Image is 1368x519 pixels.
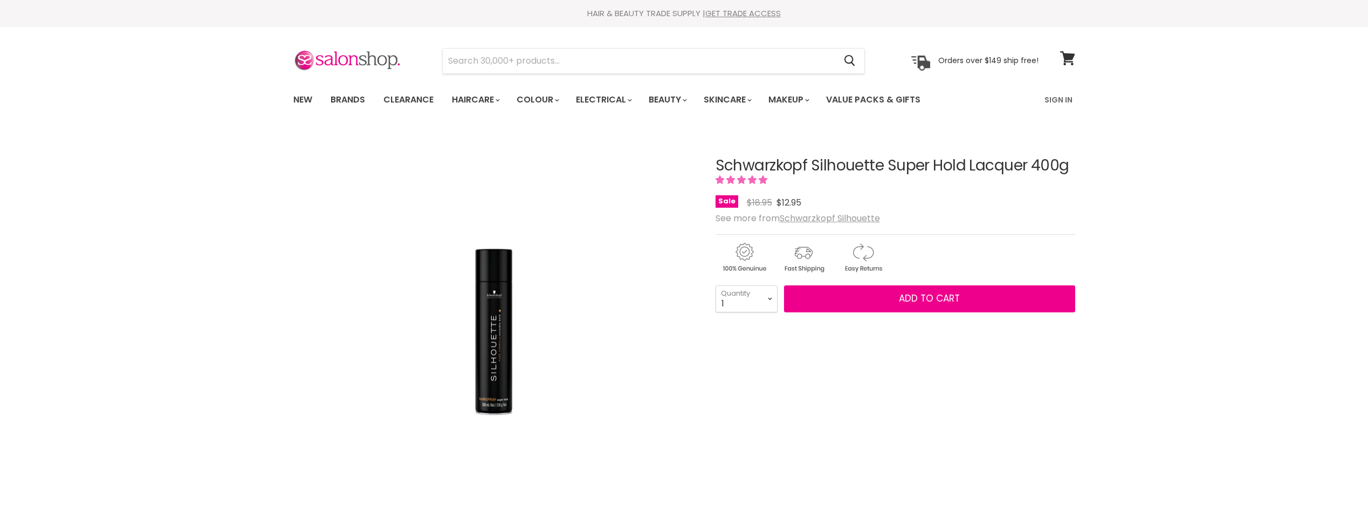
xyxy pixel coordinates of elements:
span: $12.95 [776,196,801,209]
span: $18.95 [747,196,772,209]
a: Haircare [444,88,506,111]
img: shipping.gif [775,241,832,274]
a: Value Packs & Gifts [818,88,929,111]
a: Colour [508,88,566,111]
a: New [285,88,320,111]
h1: Schwarzkopf Silhouette Super Hold Lacquer 400g [716,158,1075,174]
span: Add to cart [899,292,960,305]
span: See more from [716,212,880,224]
a: Clearance [375,88,442,111]
p: Orders over $149 ship free! [938,56,1039,65]
span: Sale [716,195,738,208]
a: Beauty [641,88,693,111]
nav: Main [280,84,1089,115]
a: Makeup [760,88,816,111]
input: Search [443,49,836,73]
button: Search [836,49,864,73]
a: Schwarzkopf Silhouette [780,212,880,224]
img: returns.gif [834,241,891,274]
a: Sign In [1038,88,1079,111]
img: Schwarzkopf Silhouette Super Hold Lacquer 500g [400,189,589,474]
img: genuine.gif [716,241,773,274]
div: HAIR & BEAUTY TRADE SUPPLY | [280,8,1089,19]
span: 5.00 stars [716,174,769,186]
ul: Main menu [285,84,984,115]
a: Skincare [696,88,758,111]
a: GET TRADE ACCESS [705,8,781,19]
select: Quantity [716,285,778,312]
button: Add to cart [784,285,1075,312]
a: Electrical [568,88,638,111]
a: Brands [322,88,373,111]
form: Product [442,48,865,74]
